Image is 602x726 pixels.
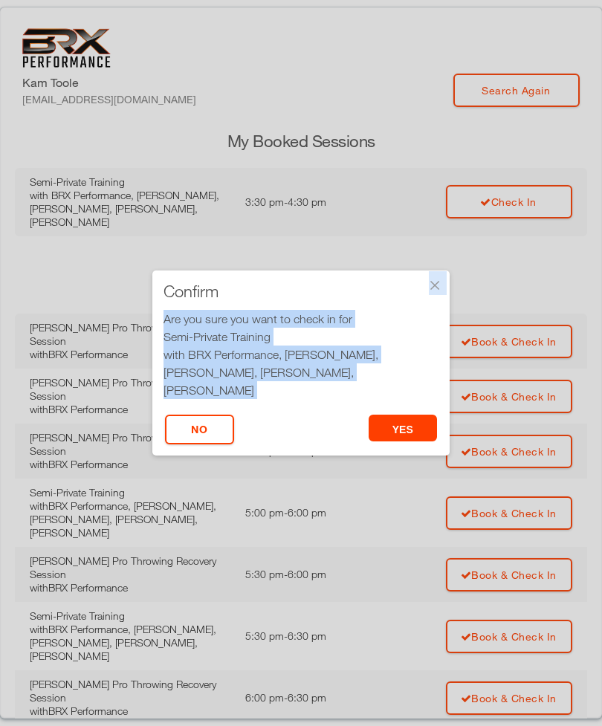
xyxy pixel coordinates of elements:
div: × [427,278,442,293]
div: Semi-Private Training [164,328,438,346]
div: Are you sure you want to check in for at 3:30 pm? [164,310,438,417]
button: No [165,415,234,444]
div: with BRX Performance, [PERSON_NAME], [PERSON_NAME], [PERSON_NAME], [PERSON_NAME] [164,346,438,399]
span: Confirm [164,284,219,299]
button: yes [369,415,438,441]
